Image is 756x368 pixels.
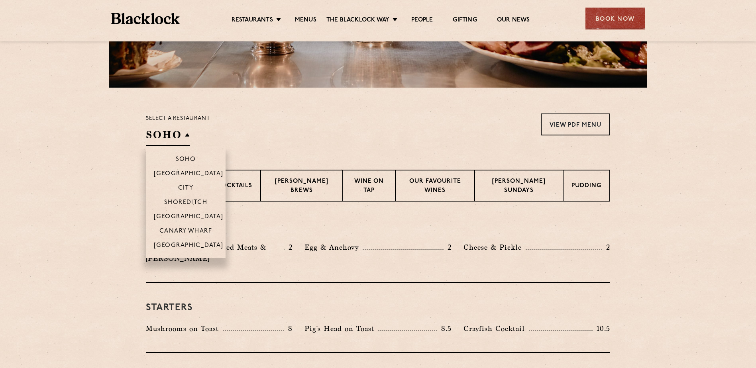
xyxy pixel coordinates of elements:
a: People [411,16,433,25]
p: Crayfish Cocktail [463,323,529,334]
h3: Starters [146,303,610,313]
div: Book Now [585,8,645,29]
p: Soho [176,156,196,164]
p: Pudding [571,182,601,192]
a: View PDF Menu [541,114,610,135]
p: [GEOGRAPHIC_DATA] [154,242,224,250]
h2: SOHO [146,128,190,146]
a: Our News [497,16,530,25]
p: Pig's Head on Toast [304,323,378,334]
p: Our favourite wines [404,177,467,196]
p: Egg & Anchovy [304,242,363,253]
p: Select a restaurant [146,114,210,124]
a: The Blacklock Way [326,16,389,25]
a: Gifting [453,16,477,25]
p: 8.5 [437,323,452,334]
h3: Pre Chop Bites [146,221,610,232]
p: Wine on Tap [351,177,387,196]
a: Menus [295,16,316,25]
p: 8 [284,323,293,334]
p: Cheese & Pickle [463,242,526,253]
p: Mushrooms on Toast [146,323,223,334]
img: BL_Textured_Logo-footer-cropped.svg [111,13,180,24]
p: [PERSON_NAME] Brews [269,177,334,196]
p: Canary Wharf [159,228,212,236]
p: [PERSON_NAME] Sundays [483,177,555,196]
p: 2 [285,242,293,253]
p: Cocktails [217,182,252,192]
p: [GEOGRAPHIC_DATA] [154,170,224,178]
a: Restaurants [232,16,273,25]
p: City [178,185,194,193]
p: [GEOGRAPHIC_DATA] [154,213,224,221]
p: Shoreditch [164,199,208,207]
p: 10.5 [593,323,610,334]
p: 2 [602,242,610,253]
p: 2 [444,242,452,253]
